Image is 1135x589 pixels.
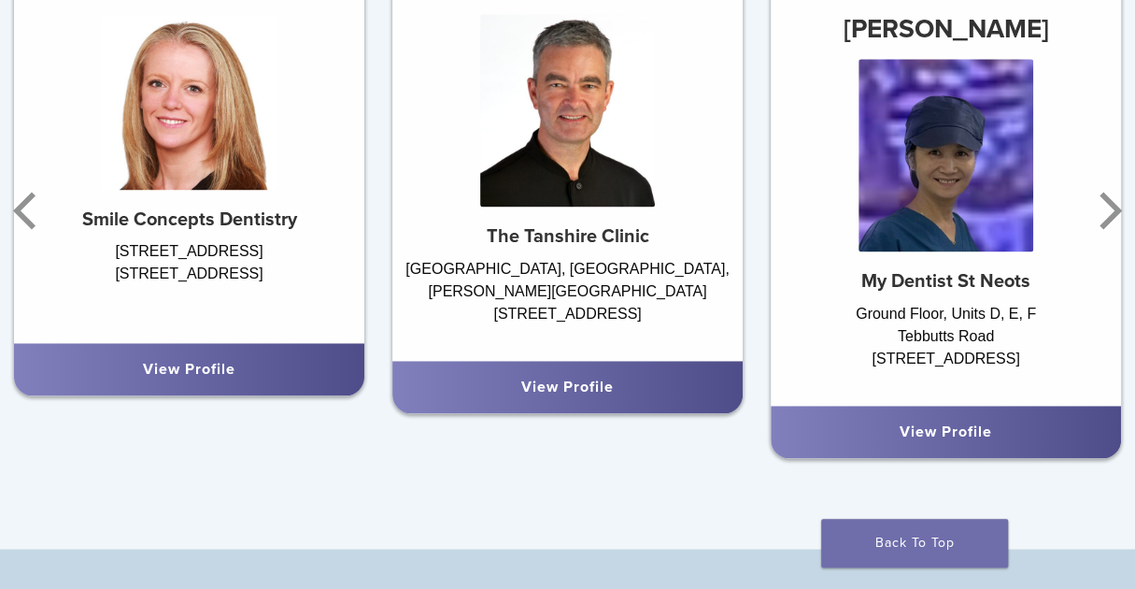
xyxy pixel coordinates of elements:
strong: Smile Concepts Dentistry [82,208,297,231]
strong: The Tanshire Clinic [486,225,648,248]
a: View Profile [900,423,992,441]
div: [GEOGRAPHIC_DATA], [GEOGRAPHIC_DATA], [PERSON_NAME][GEOGRAPHIC_DATA] [STREET_ADDRESS] [392,258,743,342]
img: Dr. Shuk Yin, Yip [858,59,1033,251]
a: View Profile [143,360,235,379]
img: Dr. Richard Brooks [480,14,656,207]
strong: My Dentist St Neots [861,270,1030,293]
div: [STREET_ADDRESS] [STREET_ADDRESS] [14,240,364,324]
button: Previous [9,154,47,266]
img: Dr. Claire Burgess [102,14,277,190]
div: Ground Floor, Units D, E, F Tebbutts Road [STREET_ADDRESS] [771,303,1121,387]
button: Next [1088,154,1126,266]
a: View Profile [521,378,614,396]
a: Back To Top [821,519,1008,567]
